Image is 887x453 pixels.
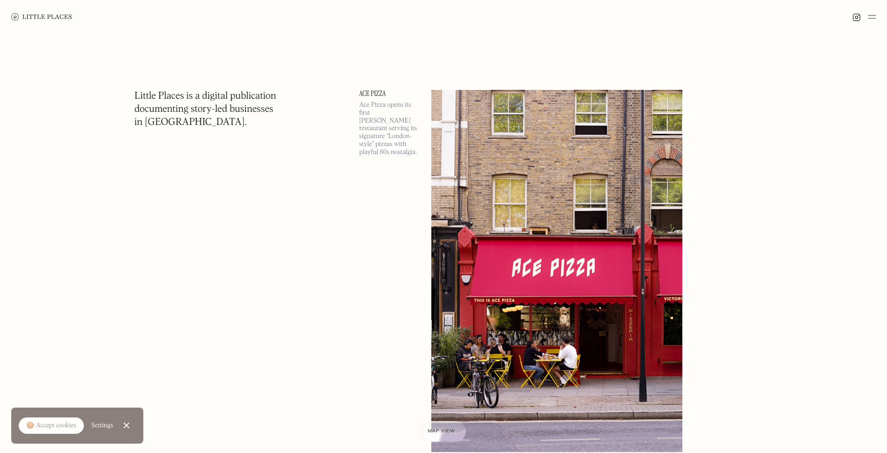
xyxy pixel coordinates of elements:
h1: Little Places is a digital publication documenting story-led businesses in [GEOGRAPHIC_DATA]. [134,90,276,129]
a: 🍪 Accept cookies [19,417,84,434]
a: Settings [91,415,113,436]
p: Ace Pizza opens its first [PERSON_NAME] restaurant serving its signature “London-style” pizzas wi... [359,101,420,156]
div: Settings [91,422,113,429]
span: Map view [428,429,455,434]
img: Ace Pizza [431,90,682,452]
a: Close Cookie Popup [117,416,136,435]
a: Ace Pizza [359,90,420,97]
a: Map view [417,421,466,442]
div: 🍪 Accept cookies [26,421,76,431]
